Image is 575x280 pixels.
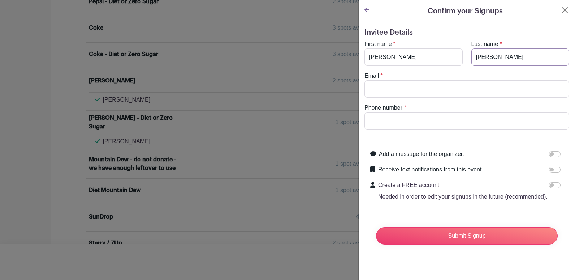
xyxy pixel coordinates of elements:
[364,103,402,112] label: Phone number
[471,40,498,48] label: Last name
[378,192,548,201] p: Needed in order to edit your signups in the future (recommended).
[428,6,503,17] h5: Confirm your Signups
[378,165,483,174] label: Receive text notifications from this event.
[364,40,392,48] label: First name
[364,28,569,37] h5: Invitee Details
[561,6,569,14] button: Close
[376,227,558,245] input: Submit Signup
[364,72,379,80] label: Email
[378,181,548,190] p: Create a FREE account.
[379,150,464,158] label: Add a message for the organizer.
